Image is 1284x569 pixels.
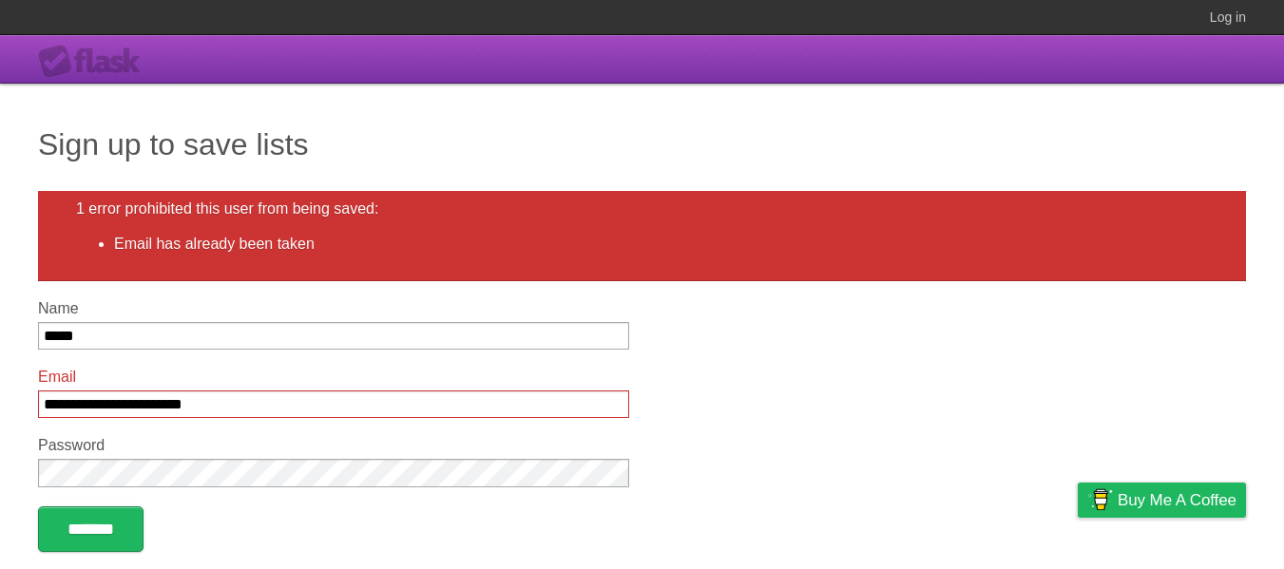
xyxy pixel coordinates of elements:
div: Flask [38,45,152,79]
li: Email has already been taken [114,233,1208,256]
label: Email [38,369,629,386]
label: Name [38,300,629,317]
a: Buy me a coffee [1078,483,1246,518]
label: Password [38,437,629,454]
h2: 1 error prohibited this user from being saved: [76,200,1208,218]
h1: Sign up to save lists [38,122,1246,167]
img: Buy me a coffee [1087,484,1113,516]
span: Buy me a coffee [1118,484,1236,517]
